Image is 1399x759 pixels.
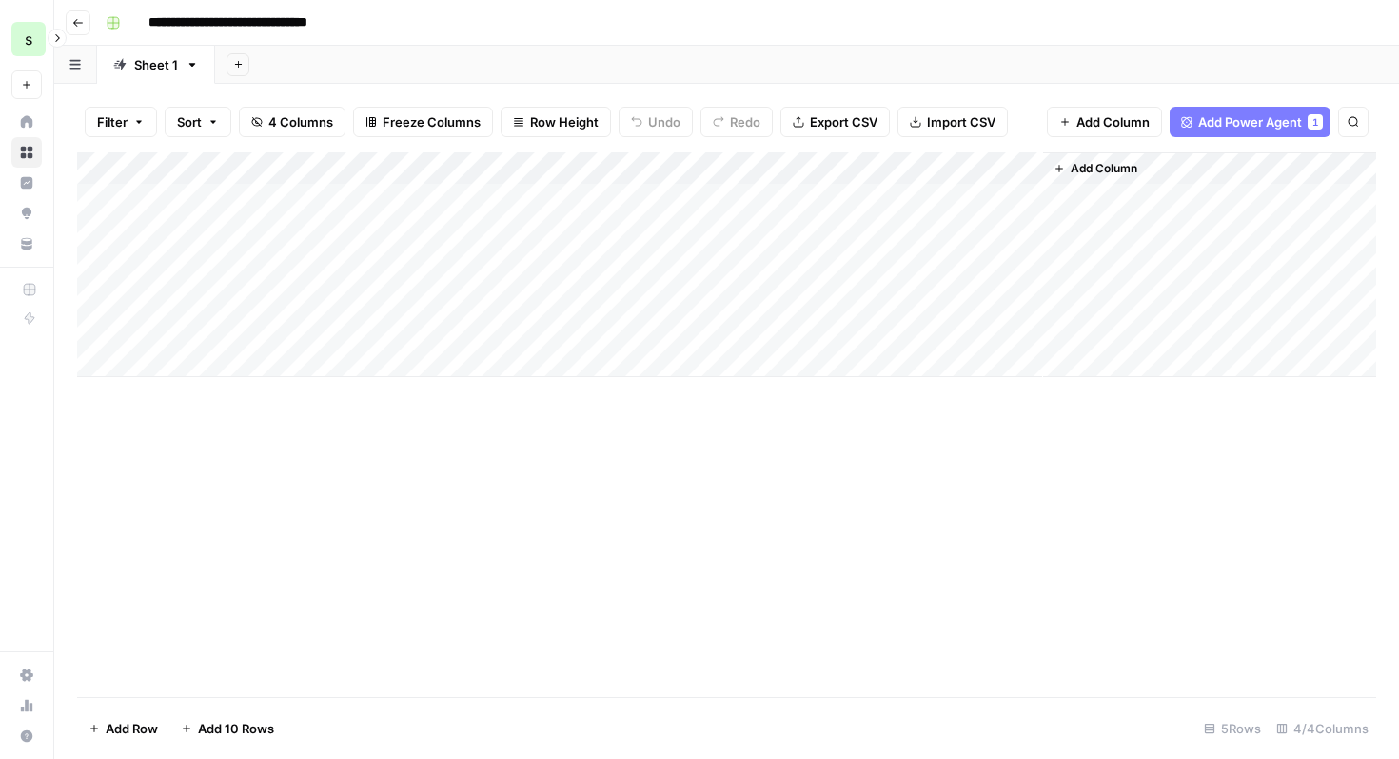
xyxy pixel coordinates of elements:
div: 1 [1308,114,1323,130]
button: Freeze Columns [353,107,493,137]
span: Sort [177,112,202,131]
span: 1 [1312,114,1318,130]
button: Add Power Agent1 [1170,107,1330,137]
span: Freeze Columns [383,112,481,131]
a: Opportunities [11,198,42,229]
a: Browse [11,137,42,168]
span: Add Column [1071,160,1137,177]
button: Row Height [501,107,611,137]
button: Export CSV [780,107,890,137]
div: Sheet 1 [134,55,178,74]
span: Import CSV [927,112,995,131]
span: Row Height [530,112,599,131]
button: Import CSV [897,107,1008,137]
a: Insights [11,168,42,198]
span: Add Column [1076,112,1150,131]
button: Workspace: saasgenie [11,15,42,63]
span: Undo [648,112,680,131]
button: Help + Support [11,721,42,751]
button: 4 Columns [239,107,345,137]
button: Undo [619,107,693,137]
span: Add Power Agent [1198,112,1302,131]
a: Sheet 1 [97,46,215,84]
a: Usage [11,690,42,721]
button: Filter [85,107,157,137]
a: Your Data [11,229,42,259]
span: Add Row [106,719,158,738]
button: Add Column [1046,156,1145,181]
button: Add Column [1047,107,1162,137]
span: Add 10 Rows [198,719,274,738]
span: s [25,28,32,50]
span: Filter [97,112,128,131]
span: Redo [730,112,760,131]
div: 5 Rows [1196,713,1269,744]
button: Sort [165,107,231,137]
div: 4/4 Columns [1269,713,1376,744]
span: 4 Columns [268,112,333,131]
button: Add 10 Rows [169,713,286,744]
button: Redo [700,107,773,137]
span: Export CSV [810,112,877,131]
button: Add Row [77,713,169,744]
a: Settings [11,660,42,690]
a: Home [11,107,42,137]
